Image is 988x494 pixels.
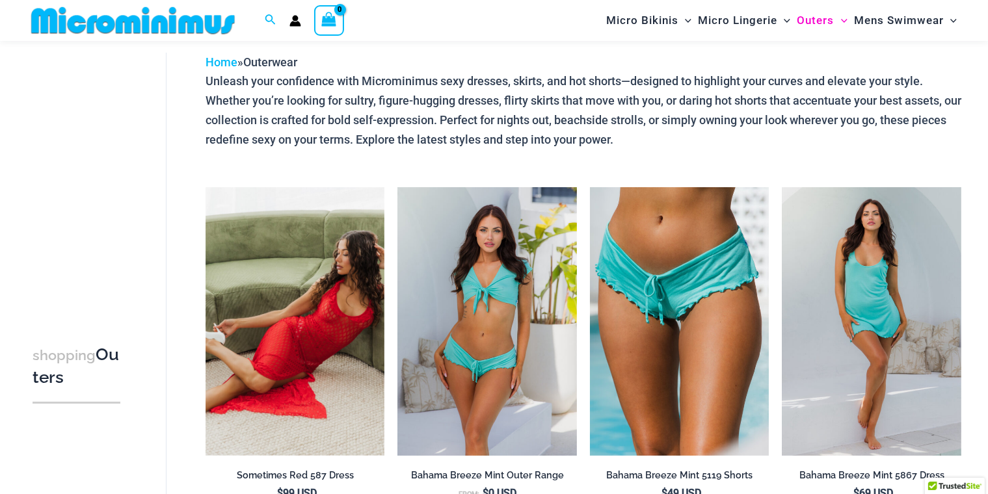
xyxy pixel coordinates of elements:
[206,469,385,486] a: Sometimes Red 587 Dress
[33,344,120,389] h3: Outers
[265,12,276,29] a: Search icon link
[851,4,960,37] a: Mens SwimwearMenu ToggleMenu Toggle
[397,469,577,482] h2: Bahama Breeze Mint Outer Range
[33,44,150,304] iframe: TrustedSite Certified
[590,187,769,456] a: Bahama Breeze Mint 5119 Shorts 01Bahama Breeze Mint 5119 Shorts 02Bahama Breeze Mint 5119 Shorts 02
[590,469,769,482] h2: Bahama Breeze Mint 5119 Shorts
[782,187,961,456] a: Bahama Breeze Mint 5867 Dress 01Bahama Breeze Mint 5867 Dress 03Bahama Breeze Mint 5867 Dress 03
[590,469,769,486] a: Bahama Breeze Mint 5119 Shorts
[606,4,678,37] span: Micro Bikinis
[678,4,691,37] span: Menu Toggle
[782,469,961,486] a: Bahama Breeze Mint 5867 Dress
[206,55,237,69] a: Home
[206,187,385,456] img: Sometimes Red 587 Dress 10
[206,187,385,456] a: Sometimes Red 587 Dress 10Sometimes Red 587 Dress 09Sometimes Red 587 Dress 09
[695,4,794,37] a: Micro LingerieMenu ToggleMenu Toggle
[603,4,695,37] a: Micro BikinisMenu ToggleMenu Toggle
[854,4,944,37] span: Mens Swimwear
[601,2,962,39] nav: Site Navigation
[206,71,961,149] p: Unleash your confidence with Microminimus sexy dresses, skirts, and hot shorts—designed to highli...
[26,6,240,35] img: MM SHOP LOGO FLAT
[590,187,769,456] img: Bahama Breeze Mint 5119 Shorts 01
[782,187,961,456] img: Bahama Breeze Mint 5867 Dress 01
[314,5,344,35] a: View Shopping Cart, empty
[206,469,385,482] h2: Sometimes Red 587 Dress
[289,15,301,27] a: Account icon link
[777,4,790,37] span: Menu Toggle
[397,187,577,456] img: Bahama Breeze Mint 9116 Crop Top 5119 Shorts 01v2
[797,4,834,37] span: Outers
[33,347,96,363] span: shopping
[206,55,297,69] span: »
[243,55,297,69] span: Outerwear
[944,4,957,37] span: Menu Toggle
[782,469,961,482] h2: Bahama Breeze Mint 5867 Dress
[794,4,851,37] a: OutersMenu ToggleMenu Toggle
[698,4,777,37] span: Micro Lingerie
[397,469,577,486] a: Bahama Breeze Mint Outer Range
[397,187,577,456] a: Bahama Breeze Mint 9116 Crop Top 5119 Shorts 01v2Bahama Breeze Mint 9116 Crop Top 5119 Shorts 04v...
[834,4,848,37] span: Menu Toggle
